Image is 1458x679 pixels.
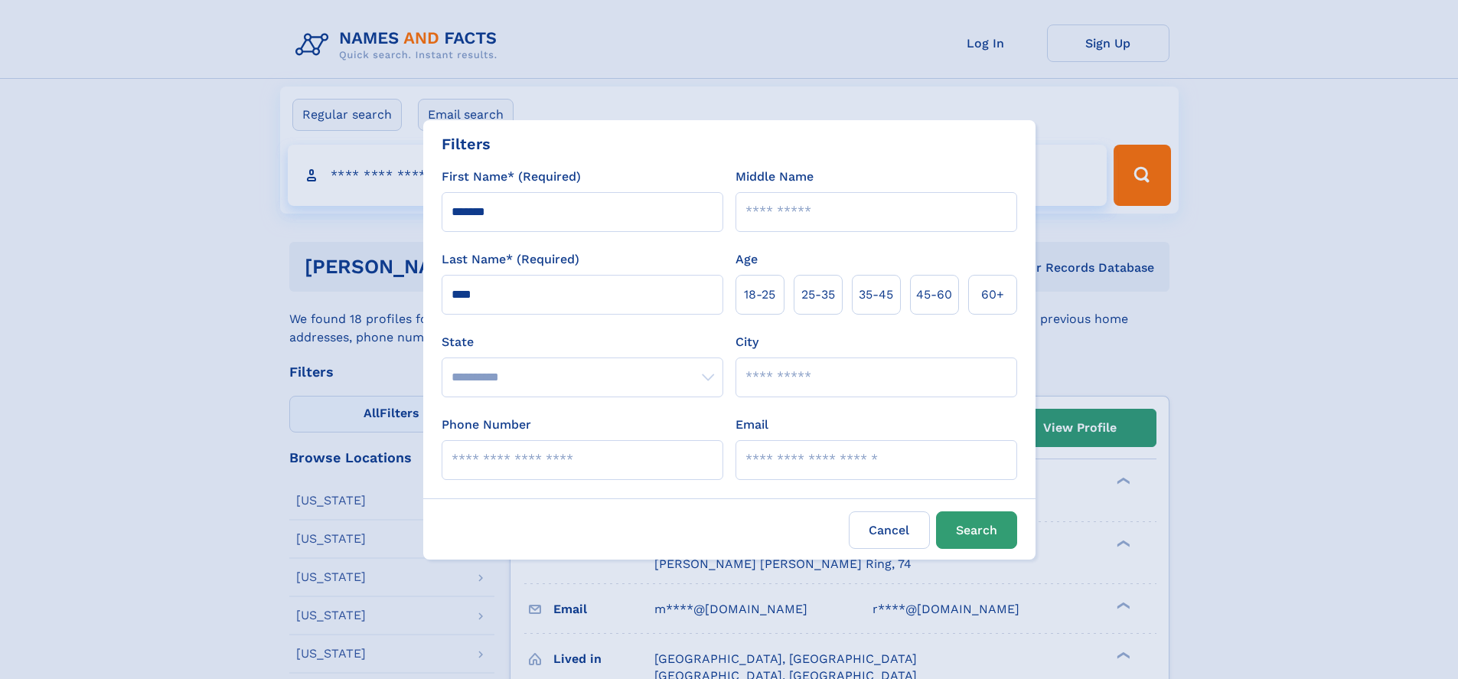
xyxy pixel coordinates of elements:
[736,416,768,434] label: Email
[736,168,814,186] label: Middle Name
[442,168,581,186] label: First Name* (Required)
[936,511,1017,549] button: Search
[442,132,491,155] div: Filters
[736,250,758,269] label: Age
[916,286,952,304] span: 45‑60
[736,333,758,351] label: City
[849,511,930,549] label: Cancel
[801,286,835,304] span: 25‑35
[859,286,893,304] span: 35‑45
[981,286,1004,304] span: 60+
[744,286,775,304] span: 18‑25
[442,333,723,351] label: State
[442,416,531,434] label: Phone Number
[442,250,579,269] label: Last Name* (Required)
